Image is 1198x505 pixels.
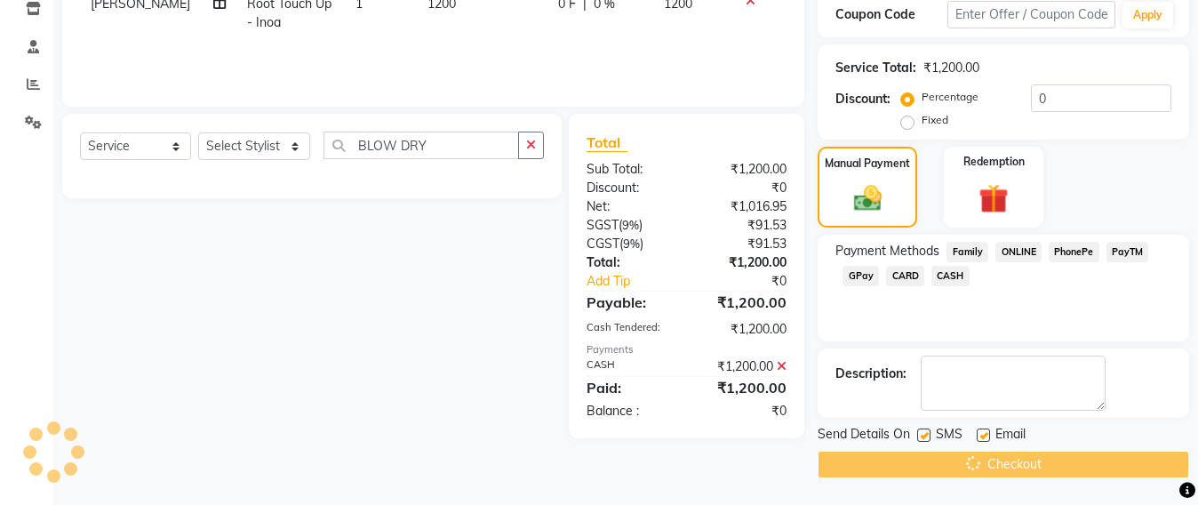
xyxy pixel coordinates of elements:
[843,266,879,286] span: GPay
[573,216,687,235] div: ( )
[573,402,687,421] div: Balance :
[573,357,687,376] div: CASH
[845,182,891,214] img: _cash.svg
[573,320,687,339] div: Cash Tendered:
[323,132,519,159] input: Search or Scan
[587,236,619,252] span: CGST
[922,112,948,128] label: Fixed
[573,292,687,313] div: Payable:
[573,253,687,272] div: Total:
[946,242,988,262] span: Family
[573,377,687,398] div: Paid:
[706,272,800,291] div: ₹0
[587,342,787,357] div: Payments
[687,253,801,272] div: ₹1,200.00
[587,133,627,152] span: Total
[687,357,801,376] div: ₹1,200.00
[687,160,801,179] div: ₹1,200.00
[1106,242,1149,262] span: PayTM
[687,179,801,197] div: ₹0
[687,377,801,398] div: ₹1,200.00
[623,236,640,251] span: 9%
[687,216,801,235] div: ₹91.53
[573,160,687,179] div: Sub Total:
[687,292,801,313] div: ₹1,200.00
[687,402,801,421] div: ₹0
[818,425,910,447] span: Send Details On
[835,365,906,383] div: Description:
[936,425,962,447] span: SMS
[622,218,639,232] span: 9%
[573,272,706,291] a: Add Tip
[587,217,619,233] span: SGST
[995,242,1042,262] span: ONLINE
[931,266,970,286] span: CASH
[573,197,687,216] div: Net:
[923,59,979,77] div: ₹1,200.00
[1122,2,1173,28] button: Apply
[886,266,924,286] span: CARD
[573,179,687,197] div: Discount:
[835,59,916,77] div: Service Total:
[573,235,687,253] div: ( )
[687,235,801,253] div: ₹91.53
[947,1,1115,28] input: Enter Offer / Coupon Code
[687,197,801,216] div: ₹1,016.95
[835,90,891,108] div: Discount:
[1049,242,1099,262] span: PhonePe
[963,154,1025,170] label: Redemption
[687,320,801,339] div: ₹1,200.00
[835,5,947,24] div: Coupon Code
[835,242,939,261] span: Payment Methods
[970,180,1018,217] img: _gift.svg
[922,89,978,105] label: Percentage
[825,156,910,172] label: Manual Payment
[995,425,1026,447] span: Email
